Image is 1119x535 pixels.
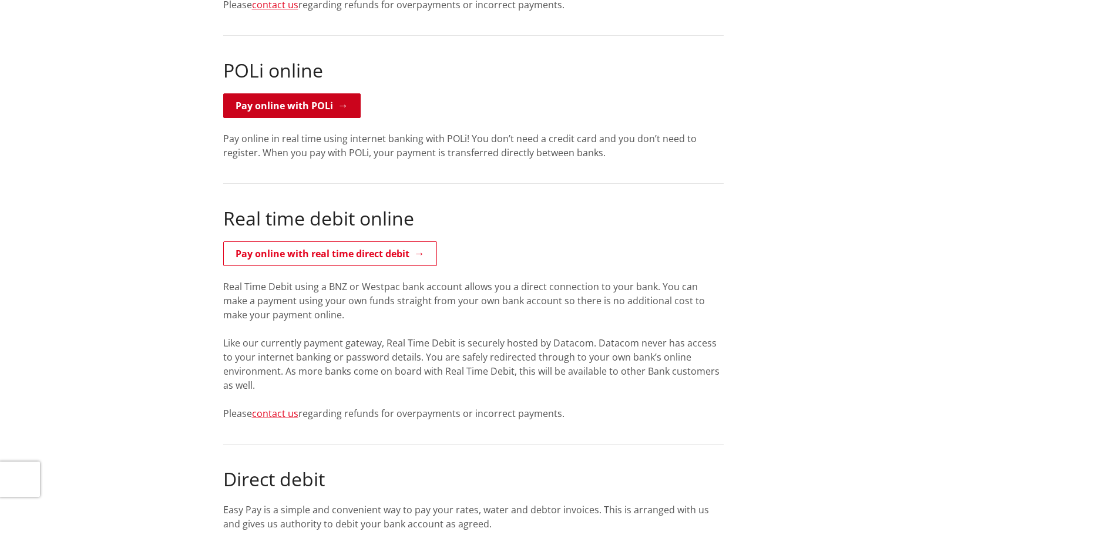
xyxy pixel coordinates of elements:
[223,280,724,322] p: Real Time Debit using a BNZ or Westpac bank account allows you a direct connection to your bank. ...
[252,407,298,420] a: contact us
[223,241,437,266] a: Pay online with real time direct debit
[223,93,361,118] a: Pay online with POLi
[1065,486,1107,528] iframe: Messenger Launcher
[223,406,724,420] p: Please regarding refunds for overpayments or incorrect payments.
[223,503,724,531] p: Easy Pay is a simple and convenient way to pay your rates, water and debtor invoices. This is arr...
[223,468,724,490] h2: Direct debit
[223,59,724,82] h2: POLi online
[223,336,724,392] p: Like our currently payment gateway, Real Time Debit is securely hosted by Datacom. Datacom never ...
[223,132,724,160] p: Pay online in real time using internet banking with POLi! You don’t need a credit card and you do...
[223,207,724,230] h2: Real time debit online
